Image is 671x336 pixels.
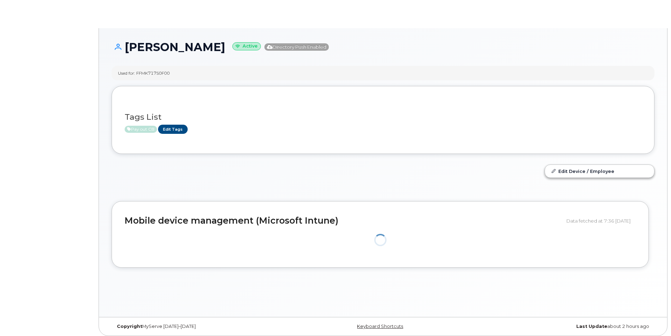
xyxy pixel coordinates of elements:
div: Used for: FFMK717S0F00 [118,70,170,76]
h1: [PERSON_NAME] [112,41,654,53]
div: Data fetched at 7:36 [DATE] [566,214,636,228]
span: Directory Push Enabled [264,43,329,51]
div: MyServe [DATE]–[DATE] [112,324,293,329]
small: Active [232,42,261,50]
h2: Mobile device management (Microsoft Intune) [125,216,561,226]
strong: Last Update [576,324,607,329]
div: about 2 hours ago [474,324,654,329]
span: Active [125,126,157,133]
a: Edit Tags [158,125,188,133]
a: Keyboard Shortcuts [357,324,403,329]
h3: Tags List [125,113,641,122]
a: Edit Device / Employee [545,165,654,178]
strong: Copyright [117,324,142,329]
